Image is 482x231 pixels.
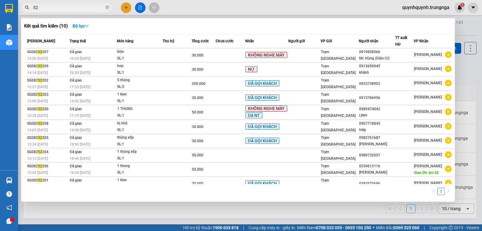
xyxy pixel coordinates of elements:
div: 0989732057 [359,152,395,159]
span: 13:13 [DATE] [27,156,48,161]
div: SG082 200 [27,106,68,112]
span: Thu hộ [163,39,174,43]
div: bị nhỏ [117,120,162,127]
span: Trạm [GEOGRAPHIC_DATA] [321,64,355,75]
button: left [430,188,437,195]
span: 14:05 [DATE] [27,128,48,132]
div: LINH [359,112,395,119]
span: 13:59 [DATE] [27,171,48,175]
span: [PERSON_NAME] [414,81,442,85]
div: 1 thung [117,163,162,169]
span: VP Nhận [414,39,428,43]
span: 17:53 [DATE] [70,85,90,89]
span: [PERSON_NAME] [414,138,442,143]
div: hop [117,63,162,69]
span: 12:38 [DATE] [27,114,48,118]
div: 1 thùng xốp [117,149,162,155]
div: kiện [117,49,162,55]
div: 0967718845 [359,120,395,127]
div: SG082 206 [27,163,68,169]
span: plus-circle [445,180,452,186]
button: Bộ lọcdown [68,21,94,31]
span: [PERSON_NAME] [414,181,442,185]
li: Next Page [445,188,452,195]
span: [PERSON_NAME] [414,152,442,157]
span: 52 [38,136,42,140]
span: 13:34 [DATE] [27,142,48,146]
div: 0989474042 [359,106,395,112]
span: [PERSON_NAME] [414,164,442,168]
div: 1 kien [117,91,162,98]
div: SG082 204 [27,149,68,155]
span: ĐÃ GỌI KHÁCH [246,138,279,144]
span: Trạm [GEOGRAPHIC_DATA] [321,78,355,89]
span: Trạm [GEOGRAPHIC_DATA] [321,50,355,61]
span: 30.000 [192,139,203,143]
div: SG082 203 [27,91,68,98]
span: Trạm [GEOGRAPHIC_DATA] [321,136,355,146]
div: 0913690945 [359,63,395,69]
div: SG082 207 [27,49,68,55]
span: 10:44 [DATE] [70,56,90,61]
div: Mr. Hùng (Điện tử) [359,55,395,62]
span: plus-circle [445,94,452,101]
span: left [432,189,436,193]
div: 1 THUNG [117,106,162,112]
span: 30.000 [192,125,203,129]
img: logo-vxr [5,4,13,13]
span: 14:02 [DATE] [70,99,90,103]
span: 52 [38,107,42,111]
span: [PERSON_NAME] [414,95,442,99]
span: ĐÃ GỌI KHÁCH [246,80,279,86]
span: Đã giao [70,92,82,97]
img: warehouse-icon [6,39,12,46]
span: Đã giao [70,150,82,154]
button: right [445,188,452,195]
span: Trạm [GEOGRAPHIC_DATA] [321,92,355,103]
div: 0933738902 [359,81,395,87]
span: plus-circle [445,137,452,144]
div: SG082 202 [27,77,68,84]
span: 30.000 [192,53,203,57]
span: ĐÃ GỌI KHÁCH [246,95,279,101]
input: Tìm tên, số ĐT hoặc mã đơn [33,4,104,11]
span: 200.000 [192,82,205,86]
span: Đã giao [70,178,82,182]
span: Trạm [GEOGRAPHIC_DATA] [321,107,355,118]
span: Giao DĐ: km 28 [414,171,439,175]
img: warehouse-icon [6,177,12,184]
div: thùng xốp [117,134,162,141]
span: Người gửi [288,39,305,43]
span: Món hàng [117,39,133,43]
div: SL: 1 [117,55,162,62]
span: 50.000 [192,110,203,114]
span: Trạm [GEOGRAPHIC_DATA] [321,150,355,161]
span: Trạm [GEOGRAPHIC_DATA] [321,164,355,175]
span: Trạm [GEOGRAPHIC_DATA] [321,178,355,189]
span: Đã NT [246,112,262,118]
span: 30.000 [192,181,203,186]
span: right [446,189,450,193]
div: SL: 1 [117,69,162,76]
span: NỢ [246,66,257,72]
img: solution-icon [6,24,12,30]
span: ĐÃ GỌI KHÁCH [246,180,279,186]
span: plus-circle [445,80,452,86]
span: plus-circle [445,151,452,158]
span: 52 [38,178,42,182]
span: 52 [38,150,42,154]
h3: Kết quả tìm kiếm ( 10 ) [24,23,68,29]
div: SG082 201 [27,177,68,184]
span: Nhãn [245,39,254,43]
span: Trạm [GEOGRAPHIC_DATA] [321,121,355,132]
div: hiêp [359,127,395,133]
li: Previous Page [430,188,437,195]
span: KHÔNG NGHE MÁY [246,105,287,111]
span: 13:00 [DATE] [27,99,48,103]
span: VP Gửi [321,39,332,43]
div: SL: 1 [117,155,162,162]
div: SL: 1 [117,98,162,104]
div: SG082 208 [27,120,68,127]
div: SL: 1 [117,127,162,133]
li: 1 [437,188,445,195]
